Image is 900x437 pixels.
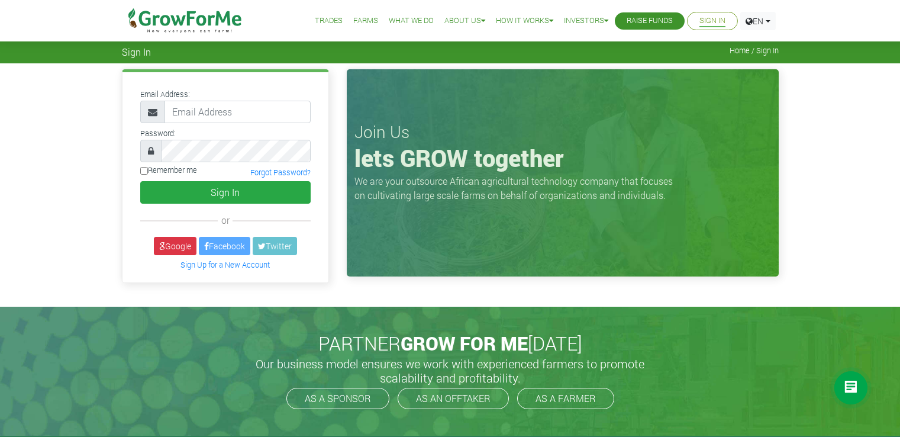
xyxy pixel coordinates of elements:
[389,15,434,27] a: What We Do
[315,15,343,27] a: Trades
[180,260,270,269] a: Sign Up for a New Account
[496,15,553,27] a: How it Works
[398,388,509,409] a: AS AN OFFTAKER
[164,101,311,123] input: Email Address
[140,89,190,100] label: Email Address:
[627,15,673,27] a: Raise Funds
[127,332,774,355] h2: PARTNER [DATE]
[730,46,779,55] span: Home / Sign In
[354,144,771,172] h1: lets GROW together
[122,46,151,57] span: Sign In
[250,168,311,177] a: Forgot Password?
[699,15,725,27] a: Sign In
[353,15,378,27] a: Farms
[154,237,196,255] a: Google
[140,213,311,227] div: or
[140,181,311,204] button: Sign In
[140,167,148,175] input: Remember me
[354,122,771,142] h3: Join Us
[286,388,389,409] a: AS A SPONSOR
[444,15,485,27] a: About Us
[517,388,614,409] a: AS A FARMER
[401,330,528,356] span: GROW FOR ME
[140,165,197,176] label: Remember me
[740,12,776,30] a: EN
[354,174,680,203] p: We are your outsource African agricultural technology company that focuses on cultivating large s...
[140,128,176,139] label: Password:
[564,15,608,27] a: Investors
[243,356,657,385] h5: Our business model ensures we work with experienced farmers to promote scalability and profitabil...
